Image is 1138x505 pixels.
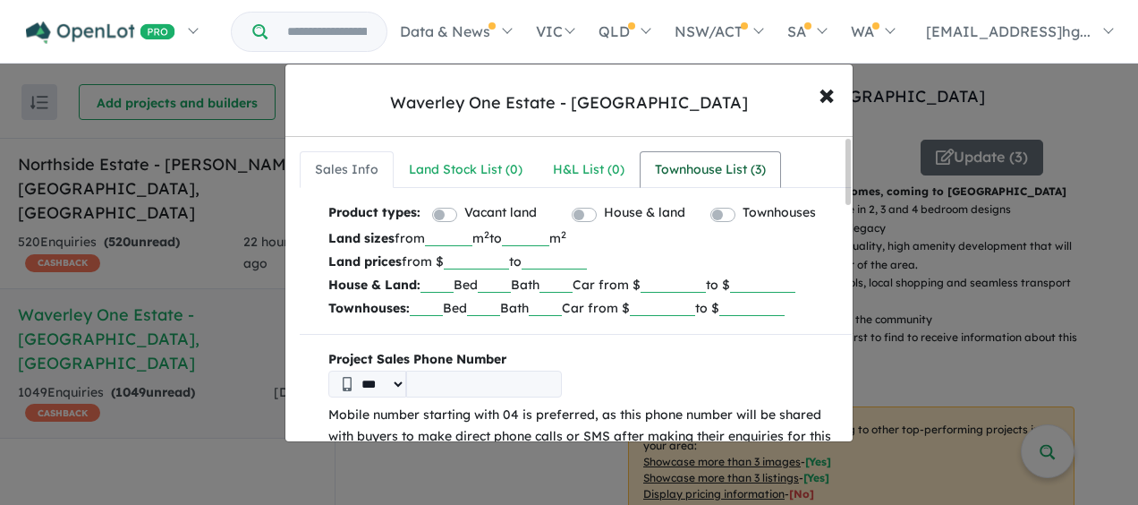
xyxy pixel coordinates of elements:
[328,296,838,320] p: Bed Bath Car from $ to $
[743,202,816,224] label: Townhouses
[328,273,838,296] p: Bed Bath Car from $ to $
[819,74,835,113] span: ×
[328,349,838,371] b: Project Sales Phone Number
[328,230,395,246] b: Land sizes
[328,202,420,227] b: Product types:
[926,22,1091,40] span: [EMAIL_ADDRESS]hg...
[328,250,838,273] p: from $ to
[328,227,838,250] p: from m to m
[343,377,352,391] img: Phone icon
[561,228,566,241] sup: 2
[271,13,383,51] input: Try estate name, suburb, builder or developer
[655,159,766,181] div: Townhouse List ( 3 )
[464,202,537,224] label: Vacant land
[484,228,489,241] sup: 2
[328,277,420,293] b: House & Land:
[604,202,685,224] label: House & land
[26,21,175,44] img: Openlot PRO Logo White
[328,253,402,270] b: Land prices
[409,159,522,181] div: Land Stock List ( 0 )
[315,159,378,181] div: Sales Info
[390,91,748,115] div: Waverley One Estate - [GEOGRAPHIC_DATA]
[553,159,624,181] div: H&L List ( 0 )
[328,405,838,468] p: Mobile number starting with 04 is preferred, as this phone number will be shared with buyers to m...
[328,300,410,316] b: Townhouses:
